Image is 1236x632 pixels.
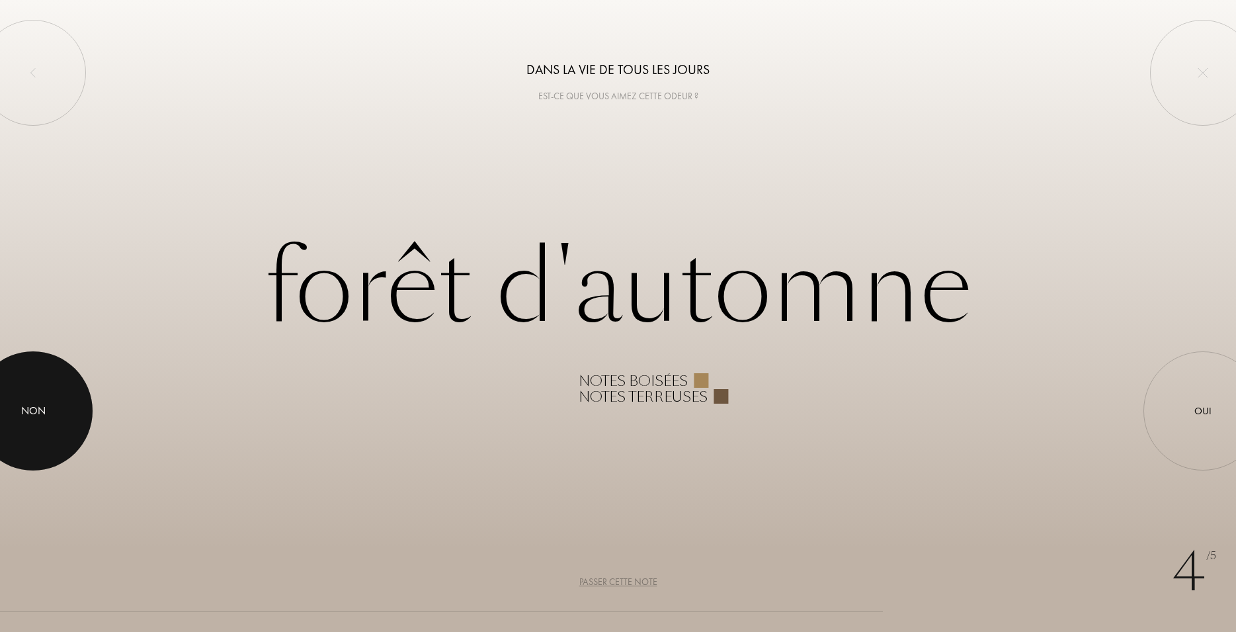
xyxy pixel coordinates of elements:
[579,575,657,589] div: Passer cette note
[1206,549,1216,564] span: /5
[1172,533,1216,612] div: 4
[1198,68,1208,78] img: quit_onboard.svg
[21,403,46,419] div: Non
[28,68,38,78] img: left_onboard.svg
[579,389,708,405] div: Notes terreuses
[124,228,1112,405] div: Forêt d'automne
[579,373,688,389] div: Notes boisées
[1194,404,1212,419] div: Oui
